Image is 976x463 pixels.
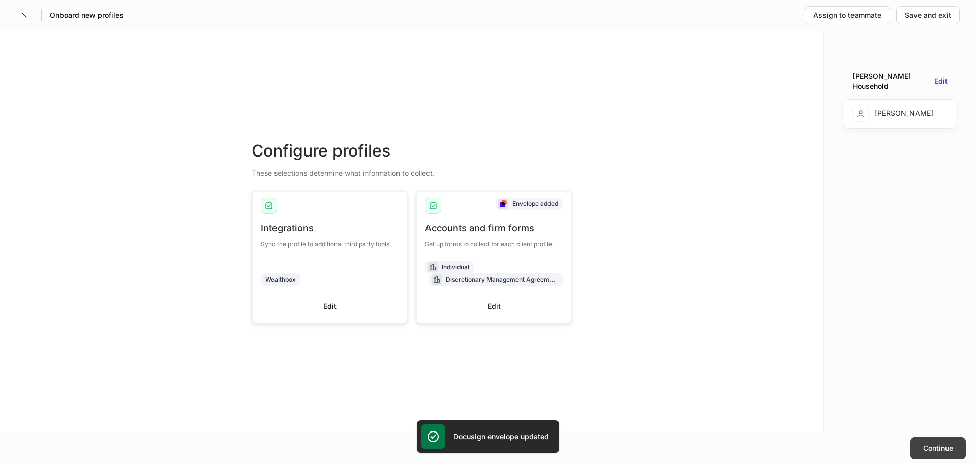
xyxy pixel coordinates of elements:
[896,6,960,24] button: Save and exit
[852,71,930,91] div: [PERSON_NAME] Household
[261,234,399,249] div: Sync the profile to additional third party tools.
[425,222,563,234] div: Accounts and firm forms
[442,262,469,272] div: Individual
[252,140,572,162] div: Configure profiles
[852,106,933,122] div: [PERSON_NAME]
[910,437,966,459] button: Continue
[50,10,124,20] h5: Onboard new profiles
[934,76,948,87] button: Edit
[265,274,296,284] div: Wealthbox
[252,162,572,178] div: These selections determine what information to collect.
[261,298,399,315] button: Edit
[261,222,399,234] div: Integrations
[805,6,890,24] button: Assign to teammate
[923,443,953,453] div: Continue
[905,10,951,20] div: Save and exit
[425,298,563,315] button: Edit
[453,431,549,442] h5: Docusign envelope updated
[425,234,563,249] div: Set up forms to collect for each client profile.
[446,274,558,284] div: Discretionary Management Agreement - FI Products
[323,301,337,312] div: Edit
[813,10,881,20] div: Assign to teammate
[487,301,501,312] div: Edit
[512,199,558,208] div: Envelope added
